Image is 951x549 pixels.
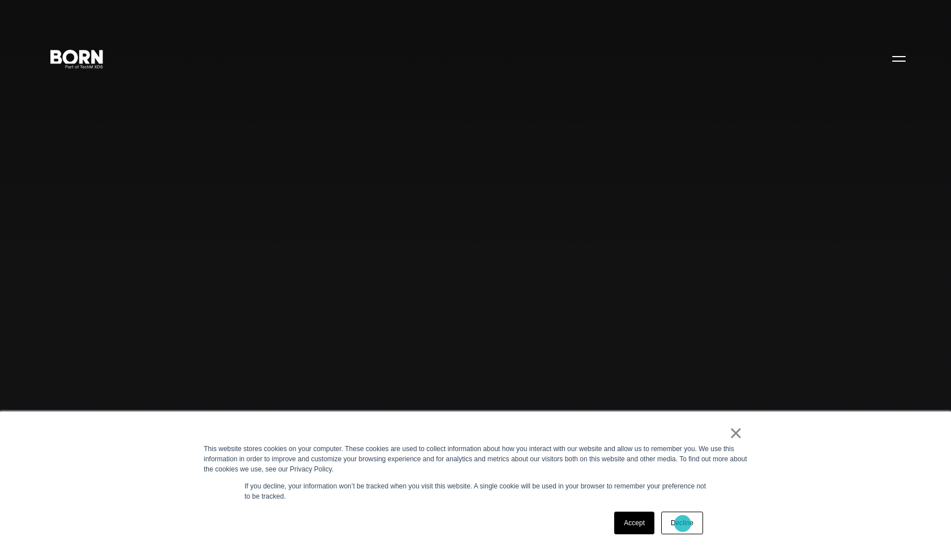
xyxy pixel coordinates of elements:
a: × [729,428,743,438]
a: Decline [661,512,703,534]
p: If you decline, your information won’t be tracked when you visit this website. A single cookie wi... [245,481,706,501]
button: Open [885,46,913,70]
a: Accept [614,512,654,534]
div: This website stores cookies on your computer. These cookies are used to collect information about... [204,444,747,474]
